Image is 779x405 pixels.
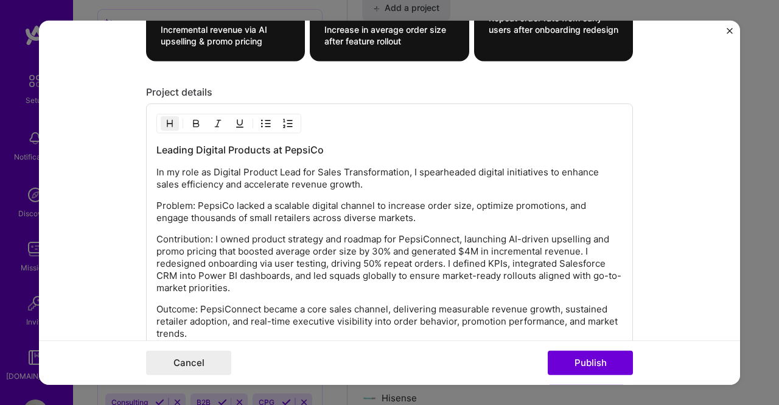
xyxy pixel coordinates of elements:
[156,303,623,340] p: Outcome: PepsiConnect became a core sales channel, delivering measurable revenue growth, sustaine...
[324,24,454,47] textarea: Increase in average order size after feature rollout
[261,119,271,129] img: UL
[489,12,618,47] textarea: Repeat order rate from early users after onboarding redesign
[156,143,623,157] h3: Leading Digital Products at PepsiCo
[283,119,293,129] img: OL
[161,24,290,47] textarea: Incremental revenue via AI upselling & promo pricing
[191,119,201,129] img: Bold
[165,119,175,129] img: Heading
[213,119,223,129] img: Italic
[146,86,633,99] div: Project details
[146,351,231,375] button: Cancel
[156,233,623,294] p: Contribution: I owned product strategy and roadmap for PepsiConnect, launching AI-driven upsellin...
[548,351,633,375] button: Publish
[156,166,623,191] p: In my role as Digital Product Lead for Sales Transformation, I spearheaded digital initiatives to...
[727,27,733,40] button: Close
[235,119,245,129] img: Underline
[253,116,253,131] img: Divider
[156,200,623,224] p: Problem: PepsiCo lacked a scalable digital channel to increase order size, optimize promotions, a...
